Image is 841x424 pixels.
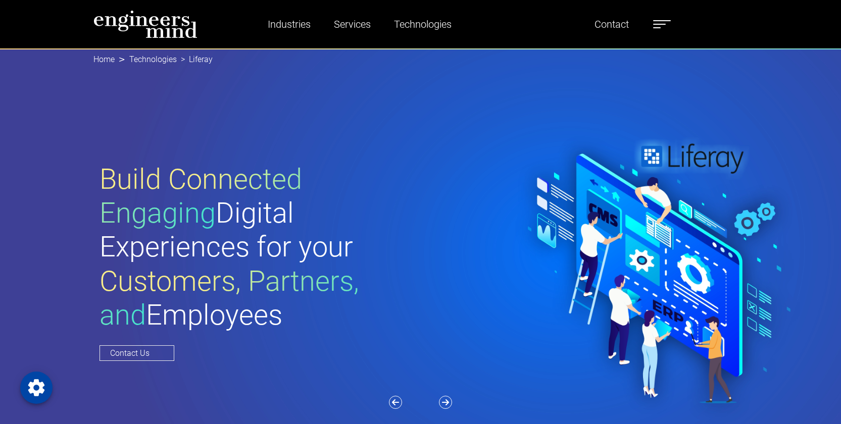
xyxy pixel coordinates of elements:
a: Contact Us [100,345,174,361]
a: Contact [590,13,633,36]
a: Industries [264,13,315,36]
span: Build Connected Engaging [100,163,302,230]
nav: breadcrumb [93,48,748,71]
a: Home [93,55,115,64]
a: Technologies [129,55,177,64]
li: Liferay [177,54,213,66]
a: Services [330,13,375,36]
img: logo [93,10,197,38]
a: Technologies [390,13,456,36]
span: Customers, Partners, and [100,264,359,332]
h1: Digital Experiences for your Employees [100,163,421,332]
